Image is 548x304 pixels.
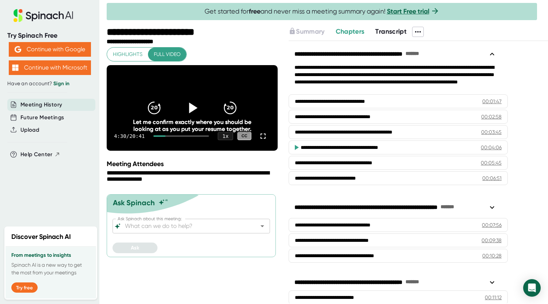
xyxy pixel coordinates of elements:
[11,282,38,293] button: Try free
[481,128,502,136] div: 00:03:45
[482,237,502,244] div: 00:09:38
[237,132,251,140] div: CC
[218,132,233,140] div: 1 x
[387,7,429,15] a: Start Free trial
[53,80,69,87] a: Sign in
[482,252,502,259] div: 00:10:28
[113,198,155,207] div: Ask Spinach
[148,48,186,61] button: Full video
[9,42,91,57] button: Continue with Google
[523,279,541,297] div: Open Intercom Messenger
[481,113,502,120] div: 00:02:58
[20,150,53,159] span: Help Center
[123,221,246,231] input: What can we do to help?
[336,27,365,35] span: Chapters
[289,27,324,37] button: Summary
[20,126,39,134] button: Upload
[257,221,267,231] button: Open
[482,221,502,229] div: 00:07:56
[9,60,91,75] button: Continue with Microsoft
[20,150,60,159] button: Help Center
[485,294,502,301] div: 00:11:12
[131,245,139,251] span: Ask
[114,133,145,139] div: 4:30 / 20:41
[11,261,90,277] p: Spinach AI is a new way to get the most from your meetings
[481,159,502,166] div: 00:05:45
[336,27,365,37] button: Chapters
[11,252,90,258] h3: From meetings to insights
[481,144,502,151] div: 00:04:06
[113,50,142,59] span: Highlights
[375,27,407,35] span: Transcript
[113,243,157,253] button: Ask
[20,113,64,122] button: Future Meetings
[482,174,502,182] div: 00:06:51
[107,48,148,61] button: Highlights
[124,119,261,132] div: Let me confirm exactly where you should be looking at as you put your resume together.
[249,7,260,15] b: free
[205,7,439,16] span: Get started for and never miss a meeting summary again!
[11,232,71,242] h2: Discover Spinach AI
[296,27,324,35] span: Summary
[15,46,21,53] img: Aehbyd4JwY73AAAAAElFTkSuQmCC
[7,80,92,87] div: Have an account?
[375,27,407,37] button: Transcript
[154,50,180,59] span: Full video
[107,160,279,168] div: Meeting Attendees
[20,101,62,109] button: Meeting History
[7,31,92,40] div: Try Spinach Free
[482,98,502,105] div: 00:01:47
